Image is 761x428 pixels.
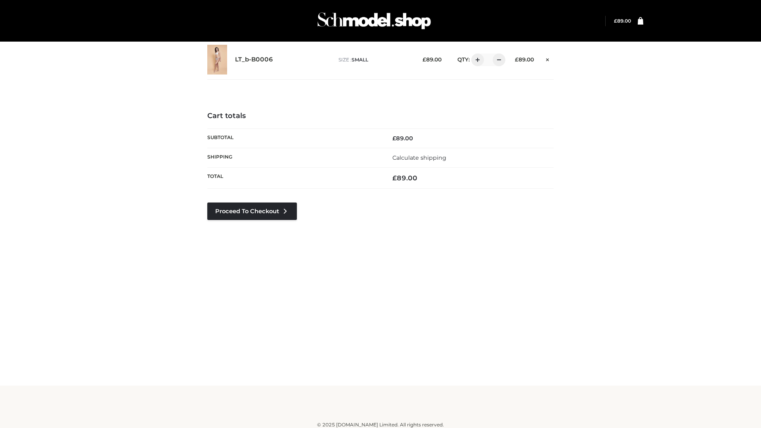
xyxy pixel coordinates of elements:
a: Proceed to Checkout [207,203,297,220]
div: QTY: [449,53,503,66]
a: £89.00 [614,18,631,24]
th: Subtotal [207,128,380,148]
th: Shipping [207,148,380,167]
a: Remove this item [542,53,554,64]
span: £ [515,56,518,63]
span: SMALL [352,57,368,63]
span: £ [392,135,396,142]
bdi: 89.00 [515,56,534,63]
bdi: 89.00 [423,56,442,63]
p: size : [338,56,410,63]
bdi: 89.00 [392,135,413,142]
span: £ [614,18,617,24]
a: LT_b-B0006 [235,56,273,63]
a: Calculate shipping [392,154,446,161]
bdi: 89.00 [614,18,631,24]
span: £ [423,56,426,63]
img: Schmodel Admin 964 [315,5,434,36]
th: Total [207,168,380,189]
bdi: 89.00 [392,174,417,182]
h4: Cart totals [207,112,554,120]
span: £ [392,174,397,182]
